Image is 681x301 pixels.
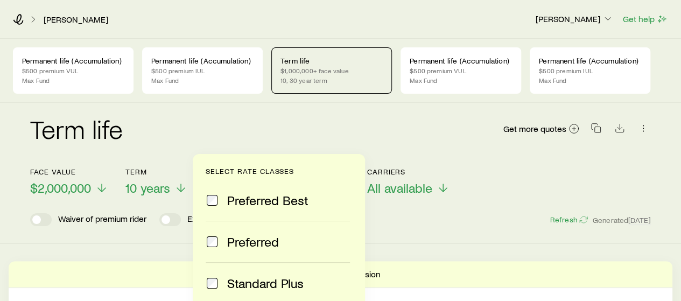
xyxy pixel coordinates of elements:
p: Waiver of premium rider [58,213,146,226]
span: Get more quotes [503,124,566,133]
span: Preferred Best [227,193,308,208]
span: 10 years [125,180,170,195]
p: $500 premium VUL [410,66,512,75]
p: Permanent life (Accumulation) [539,57,641,65]
a: Permanent life (Accumulation)$500 premium IULMax Fund [142,47,263,94]
button: CarriersAll available [367,167,450,196]
p: Term life [280,57,383,65]
p: Term [125,167,187,176]
span: $2,000,000 [30,180,91,195]
input: Preferred Best [207,195,217,206]
h2: Term life [30,116,123,142]
p: [PERSON_NAME] [536,13,613,24]
p: Max Fund [410,76,512,85]
p: Select rate classes [206,167,352,176]
p: Permanent life (Accumulation) [410,57,512,65]
button: Face value$2,000,000 [30,167,108,196]
p: $500 premium IUL [539,66,641,75]
a: Permanent life (Accumulation)$500 premium IULMax Fund [530,47,650,94]
button: Get help [622,13,668,25]
p: Carriers [367,167,450,176]
button: Term10 years [125,167,187,196]
p: Extended convertibility [187,213,273,226]
a: Term life$1,000,000+ face value10, 30 year term [271,47,392,94]
p: $500 premium VUL [22,66,124,75]
p: $500 premium IUL [151,66,254,75]
p: Max Fund [539,76,641,85]
p: Face value [30,167,108,176]
a: Download CSV [612,125,627,135]
a: [PERSON_NAME] [43,15,109,25]
p: $1,000,000+ face value [280,66,383,75]
span: All available [367,180,432,195]
a: Get more quotes [503,123,580,135]
button: [PERSON_NAME] [535,13,614,26]
span: [DATE] [628,215,651,225]
p: 10, 30 year term [280,76,383,85]
button: Refresh [549,215,588,225]
p: Max Fund [22,76,124,85]
a: Permanent life (Accumulation)$500 premium VULMax Fund [401,47,521,94]
a: Permanent life (Accumulation)$500 premium VULMax Fund [13,47,134,94]
p: Max Fund [151,76,254,85]
span: Generated [593,215,651,225]
p: Permanent life (Accumulation) [151,57,254,65]
p: Permanent life (Accumulation) [22,57,124,65]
